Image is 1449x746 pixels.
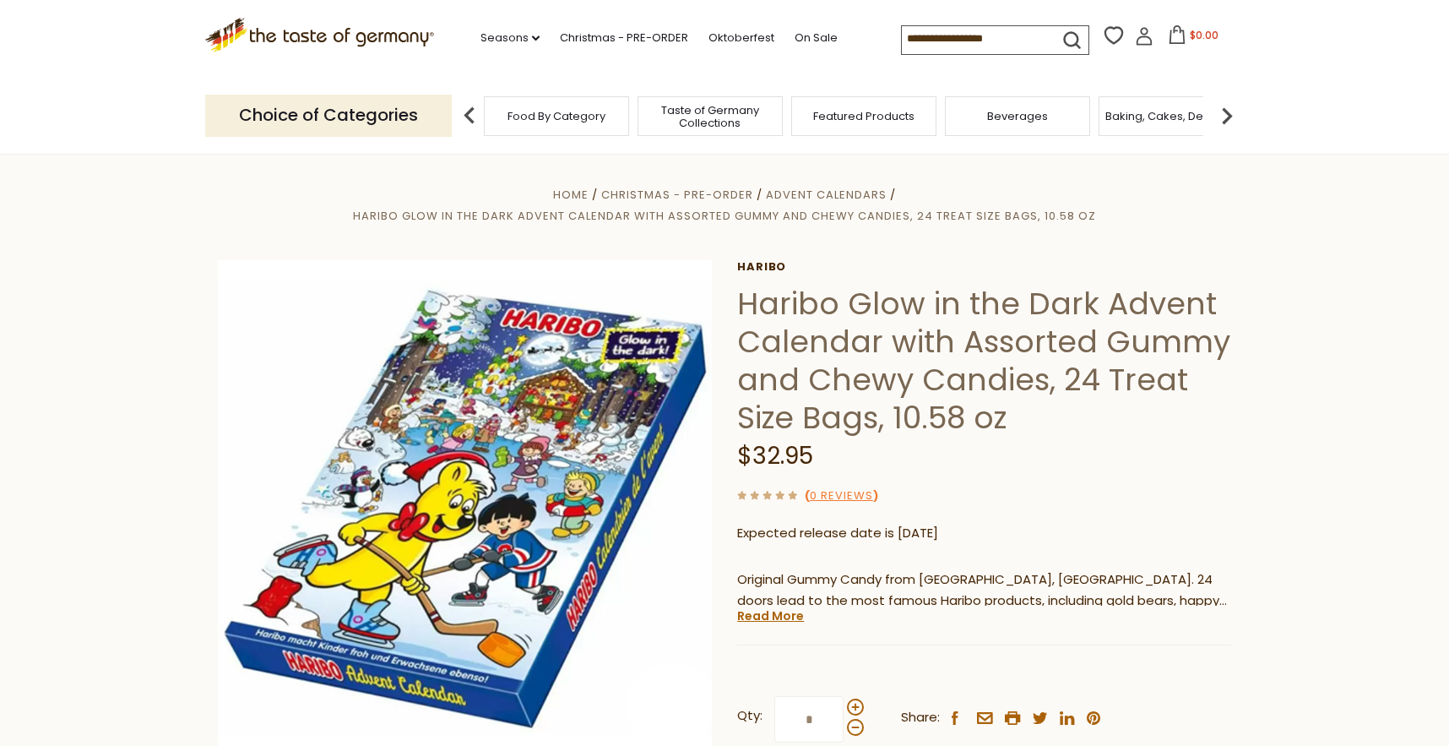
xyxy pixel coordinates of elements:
[774,696,844,743] input: Qty:
[737,705,762,727] strong: Qty:
[453,99,486,133] img: previous arrow
[737,439,813,472] span: $32.95
[643,104,778,129] a: Taste of Germany Collections
[737,523,1231,544] p: Expected release date is [DATE]
[560,29,688,47] a: Christmas - PRE-ORDER
[205,95,452,136] p: Choice of Categories
[1105,110,1236,123] a: Baking, Cakes, Desserts
[766,187,887,203] a: Advent Calendars
[553,187,589,203] a: Home
[480,29,540,47] a: Seasons
[795,29,838,47] a: On Sale
[1190,28,1218,42] span: $0.00
[810,487,873,505] a: 0 Reviews
[737,285,1231,437] h1: Haribo Glow in the Dark Advent Calendar with Assorted Gummy and Chewy Candies, 24 Treat Size Bags...
[737,607,804,624] a: Read More
[737,260,1231,274] a: Haribo
[601,187,753,203] a: Christmas - PRE-ORDER
[507,110,605,123] a: Food By Category
[708,29,774,47] a: Oktoberfest
[737,569,1231,612] p: Original Gummy Candy from [GEOGRAPHIC_DATA], [GEOGRAPHIC_DATA]. 24 doors lead to the most famous ...
[813,110,914,123] a: Featured Products
[1157,25,1229,51] button: $0.00
[987,110,1048,123] a: Beverages
[353,208,1096,224] a: Haribo Glow in the Dark Advent Calendar with Assorted Gummy and Chewy Candies, 24 Treat Size Bags...
[1210,99,1244,133] img: next arrow
[805,487,878,504] span: ( )
[901,707,940,728] span: Share:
